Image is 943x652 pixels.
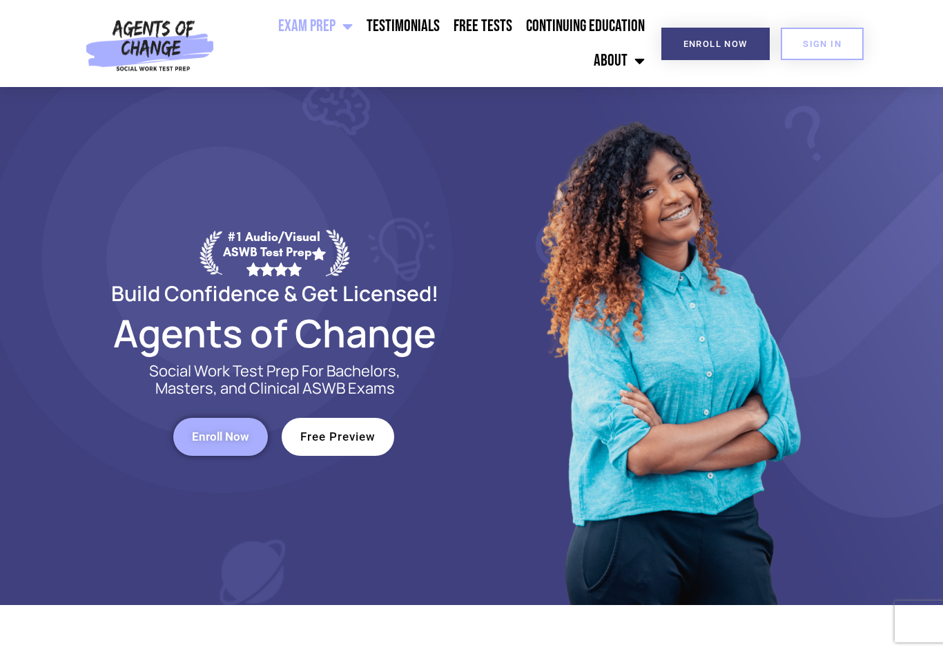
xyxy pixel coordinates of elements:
[173,418,268,456] a: Enroll Now
[360,9,447,44] a: Testimonials
[530,87,806,605] img: Website Image 1 (1)
[519,9,652,44] a: Continuing Education
[192,431,249,443] span: Enroll Now
[803,39,842,48] span: SIGN IN
[222,229,326,276] div: #1 Audio/Visual ASWB Test Prep
[300,431,376,443] span: Free Preview
[683,39,748,48] span: Enroll Now
[661,28,770,60] a: Enroll Now
[271,9,360,44] a: Exam Prep
[133,363,416,397] p: Social Work Test Prep For Bachelors, Masters, and Clinical ASWB Exams
[78,317,471,349] h2: Agents of Change
[220,9,652,78] nav: Menu
[78,283,471,303] h2: Build Confidence & Get Licensed!
[587,44,652,78] a: About
[282,418,394,456] a: Free Preview
[781,28,864,60] a: SIGN IN
[447,9,519,44] a: Free Tests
